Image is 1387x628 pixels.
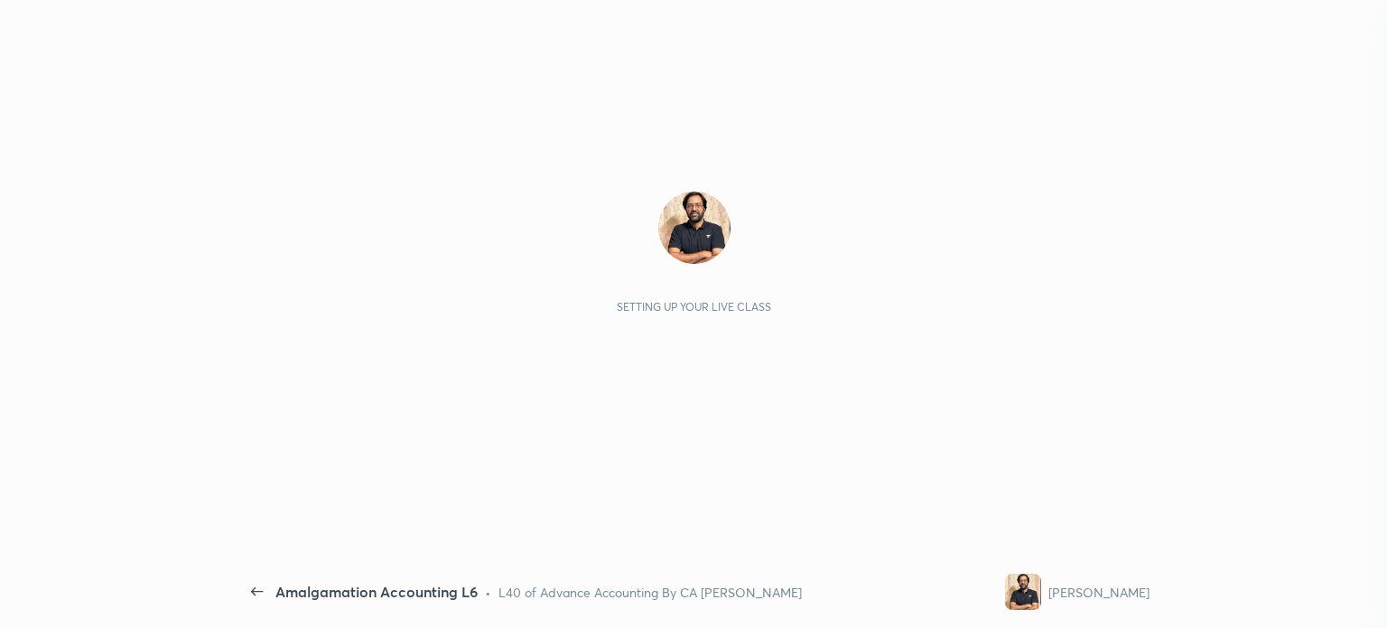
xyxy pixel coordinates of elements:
[1048,583,1150,602] div: [PERSON_NAME]
[617,300,771,314] div: Setting up your live class
[275,581,478,603] div: Amalgamation Accounting L6
[658,192,731,264] img: c03332fea6b14f46a3145b9173f2b3a7.jpg
[485,583,491,602] div: •
[498,583,802,602] div: L40 of Advance Accounting By CA [PERSON_NAME]
[1005,574,1041,610] img: c03332fea6b14f46a3145b9173f2b3a7.jpg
